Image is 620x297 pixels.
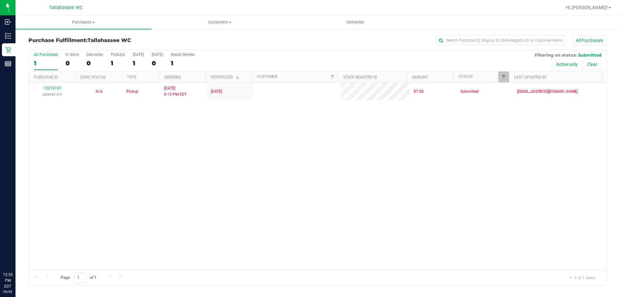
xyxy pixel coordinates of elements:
[87,59,103,67] div: 0
[498,71,509,82] a: Filter
[164,85,187,98] span: [DATE] 8:15 PM EDT
[3,289,13,294] p: 09/28
[287,16,423,29] a: Deliveries
[152,59,163,67] div: 0
[583,59,602,70] button: Clear
[55,273,102,283] span: Page of 1
[43,86,61,90] a: 12018187
[535,52,577,58] span: Filtering on status:
[66,52,79,57] div: In Store
[96,89,103,94] span: Not Applicable
[514,75,547,80] a: Last Updated By
[15,16,151,29] a: Purchases
[127,75,136,80] a: Type
[436,36,565,45] input: Search Purchase ID, Original ID, State Registry ID or Customer Name...
[164,75,181,80] a: Ordered
[74,273,86,283] input: 1
[211,75,240,79] a: Scheduled
[338,19,373,25] span: Deliveries
[133,52,144,57] div: [DATE]
[87,52,103,57] div: Deliveries
[459,74,472,79] a: Status
[133,59,144,67] div: 1
[5,47,11,53] inline-svg: Retail
[211,89,222,95] span: [DATE]
[552,59,582,70] button: Active only
[517,89,578,95] span: [EMAIL_ADDRESS][DOMAIN_NAME]
[15,19,151,25] span: Purchases
[34,59,58,67] div: 1
[88,37,131,43] span: Tallahassee WC
[96,89,103,95] button: N/A
[460,89,479,95] span: Submitted
[6,245,26,265] iframe: Resource center
[5,19,11,25] inline-svg: Inbound
[49,5,83,10] span: Tallahassee WC
[126,89,138,95] span: Pickup
[3,272,13,289] p: 12:52 PM EDT
[28,37,221,43] h3: Purchase Fulfillment:
[151,16,287,29] a: Customers
[412,75,428,80] a: Amount
[152,19,287,25] span: Customers
[564,273,600,282] span: 1 - 1 of 1 items
[327,71,338,82] a: Filter
[5,60,11,67] inline-svg: Reports
[34,52,58,57] div: All Purchases
[152,52,163,57] div: [DATE]
[66,59,79,67] div: 0
[566,5,608,10] span: Hi, [PERSON_NAME]!
[33,91,72,98] p: (328552197)
[80,75,105,80] a: Sync Status
[111,59,125,67] div: 1
[171,59,195,67] div: 1
[343,75,377,80] a: State Registry ID
[578,52,602,58] span: Submitted
[171,52,195,57] div: Needs Review
[111,52,125,57] div: PickUps
[414,89,424,95] span: $7.00
[34,75,58,80] a: Purchase ID
[257,74,277,79] a: Customer
[5,33,11,39] inline-svg: Inventory
[19,244,27,252] iframe: Resource center unread badge
[572,35,607,46] button: All Purchases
